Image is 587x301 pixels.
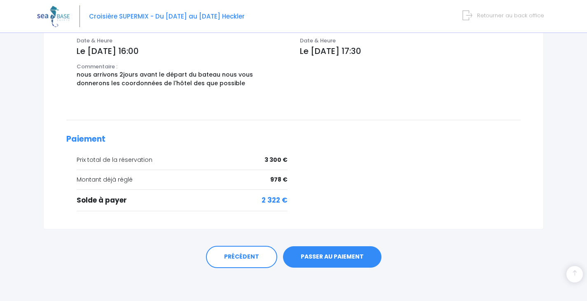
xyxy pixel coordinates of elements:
[77,195,288,206] div: Solde à payer
[66,135,521,144] h2: Paiement
[477,12,544,19] span: Retourner au back office
[77,37,112,44] span: Date & Heure
[283,246,381,268] a: PASSER AU PAIEMENT
[89,12,245,21] span: Croisière SUPERMIX - Du [DATE] au [DATE] Heckler
[262,195,288,206] span: 2 322 €
[300,37,336,44] span: Date & Heure
[270,175,288,184] span: 978 €
[77,45,288,57] p: Le [DATE] 16:00
[77,70,288,88] p: nous arrivons 2jours avant le départ du bateau nous vous donnerons les coordonnées de l'hôtel des...
[77,63,117,70] span: Commentaire :
[206,246,277,268] a: PRÉCÉDENT
[77,175,288,184] div: Montant déjà réglé
[77,156,288,164] div: Prix total de la réservation
[466,12,544,19] a: Retourner au back office
[264,156,288,164] span: 3 300 €
[300,45,521,57] p: Le [DATE] 17:30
